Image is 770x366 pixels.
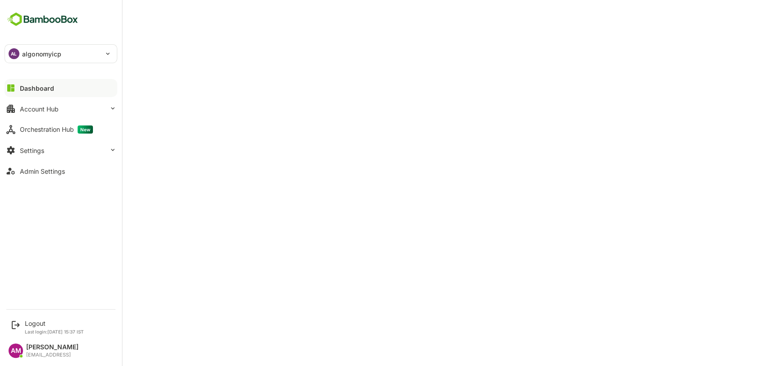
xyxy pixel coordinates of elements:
[5,79,117,97] button: Dashboard
[20,147,44,154] div: Settings
[5,45,117,63] div: ALalgonomyicp
[5,11,81,28] img: BambooboxFullLogoMark.5f36c76dfaba33ec1ec1367b70bb1252.svg
[9,48,19,59] div: AL
[5,120,117,139] button: Orchestration HubNew
[26,352,78,358] div: [EMAIL_ADDRESS]
[22,49,61,59] p: algonomyicp
[9,343,23,358] div: AM
[20,125,93,134] div: Orchestration Hub
[78,125,93,134] span: New
[5,141,117,159] button: Settings
[20,105,59,113] div: Account Hub
[20,167,65,175] div: Admin Settings
[5,100,117,118] button: Account Hub
[25,320,84,327] div: Logout
[5,162,117,180] button: Admin Settings
[20,84,54,92] div: Dashboard
[26,343,78,351] div: [PERSON_NAME]
[25,329,84,334] p: Last login: [DATE] 15:37 IST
